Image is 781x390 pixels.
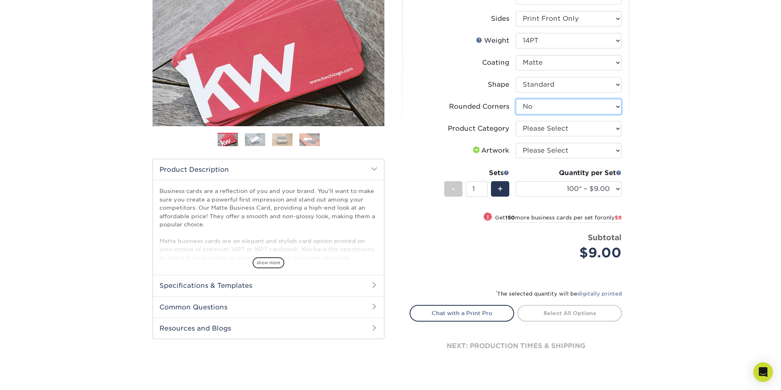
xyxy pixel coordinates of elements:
img: Business Cards 01 [218,130,238,150]
img: Business Cards 03 [272,133,292,146]
img: Business Cards 04 [299,133,320,146]
h2: Common Questions [153,296,384,318]
span: only [603,215,622,221]
div: Weight [476,36,509,46]
div: Rounded Corners [449,102,509,112]
small: The selected quantity will be [495,291,622,297]
div: $9.00 [522,243,622,263]
strong: Subtotal [588,233,622,242]
div: Sets [444,168,509,178]
img: Business Cards 02 [245,133,265,146]
strong: 150 [505,215,515,221]
div: next: production times & shipping [410,322,622,370]
div: Quantity per Set [516,168,622,178]
span: - [452,183,455,195]
div: Open Intercom Messenger [753,362,773,382]
h2: Specifications & Templates [153,275,384,296]
span: $8 [615,215,622,221]
small: Get more business cards per set for [495,215,622,223]
h2: Product Description [153,159,384,180]
a: Chat with a Print Pro [410,305,514,321]
p: Business cards are a reflection of you and your brand. You'll want to make sure you create a powe... [159,187,377,303]
span: show more [253,257,284,268]
a: digitally printed [577,291,622,297]
span: ! [487,213,489,221]
div: Coating [482,58,509,68]
div: Shape [488,80,509,90]
div: Sides [491,14,509,24]
h2: Resources and Blogs [153,318,384,339]
div: Artwork [471,146,509,156]
span: + [497,183,503,195]
div: Product Category [448,124,509,134]
a: Select All Options [517,305,622,321]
